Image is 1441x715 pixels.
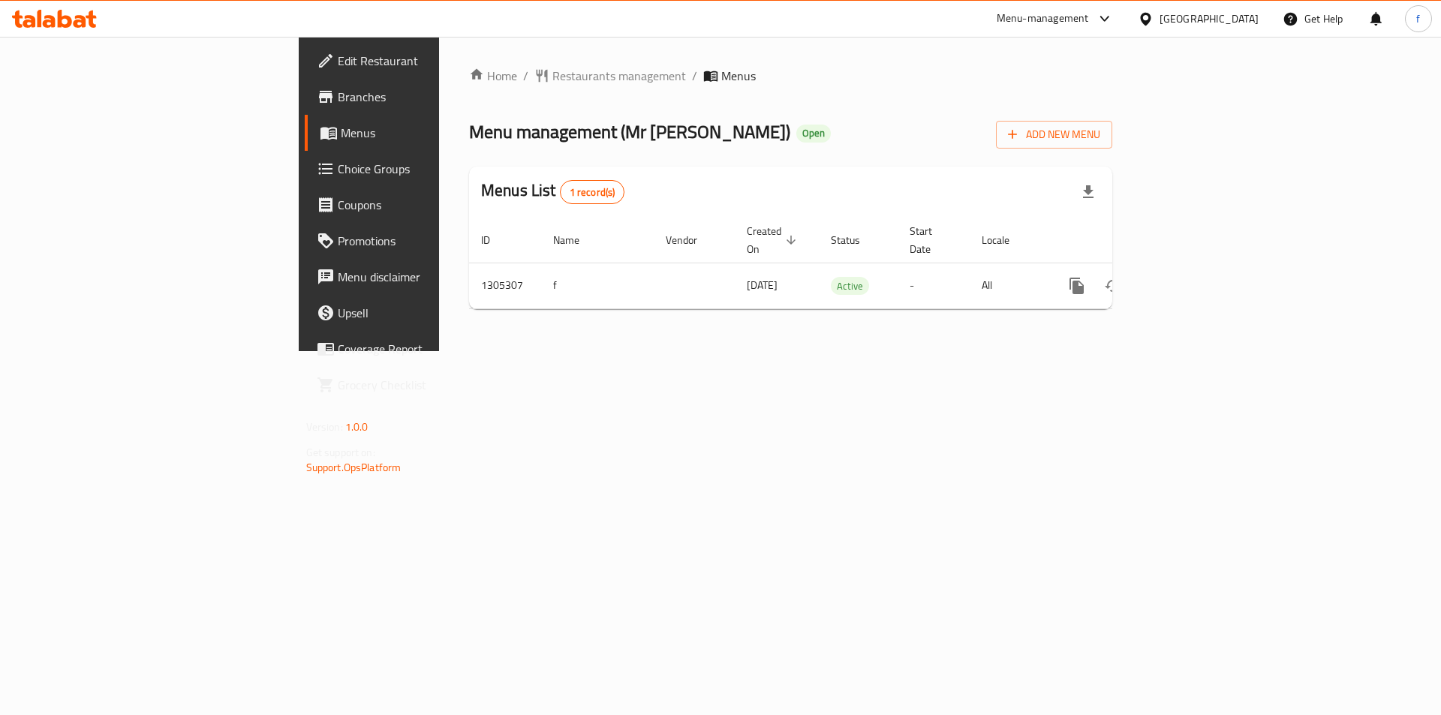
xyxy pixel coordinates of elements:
[481,179,624,204] h2: Menus List
[747,222,801,258] span: Created On
[831,277,869,295] div: Active
[469,67,1112,85] nav: breadcrumb
[306,443,375,462] span: Get support on:
[831,278,869,295] span: Active
[305,43,540,79] a: Edit Restaurant
[338,196,528,214] span: Coupons
[982,231,1029,249] span: Locale
[338,52,528,70] span: Edit Restaurant
[692,67,697,85] li: /
[898,263,970,308] td: -
[553,231,599,249] span: Name
[341,124,528,142] span: Menus
[305,223,540,259] a: Promotions
[721,67,756,85] span: Menus
[305,367,540,403] a: Grocery Checklist
[831,231,880,249] span: Status
[338,160,528,178] span: Choice Groups
[345,417,369,437] span: 1.0.0
[1008,125,1100,144] span: Add New Menu
[796,127,831,140] span: Open
[469,218,1215,309] table: enhanced table
[1416,11,1420,27] span: f
[305,259,540,295] a: Menu disclaimer
[305,295,540,331] a: Upsell
[561,185,624,200] span: 1 record(s)
[1070,174,1106,210] div: Export file
[1059,268,1095,304] button: more
[996,121,1112,149] button: Add New Menu
[534,67,686,85] a: Restaurants management
[338,376,528,394] span: Grocery Checklist
[1047,218,1215,263] th: Actions
[338,232,528,250] span: Promotions
[747,275,778,295] span: [DATE]
[560,180,625,204] div: Total records count
[1095,268,1131,304] button: Change Status
[305,187,540,223] a: Coupons
[305,115,540,151] a: Menus
[338,340,528,358] span: Coverage Report
[338,304,528,322] span: Upsell
[481,231,510,249] span: ID
[552,67,686,85] span: Restaurants management
[666,231,717,249] span: Vendor
[1160,11,1259,27] div: [GEOGRAPHIC_DATA]
[997,10,1089,28] div: Menu-management
[306,458,402,477] a: Support.OpsPlatform
[338,268,528,286] span: Menu disclaimer
[796,125,831,143] div: Open
[305,331,540,367] a: Coverage Report
[305,151,540,187] a: Choice Groups
[541,263,654,308] td: f
[305,79,540,115] a: Branches
[306,417,343,437] span: Version:
[970,263,1047,308] td: All
[469,115,790,149] span: Menu management ( Mr [PERSON_NAME] )
[338,88,528,106] span: Branches
[910,222,952,258] span: Start Date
